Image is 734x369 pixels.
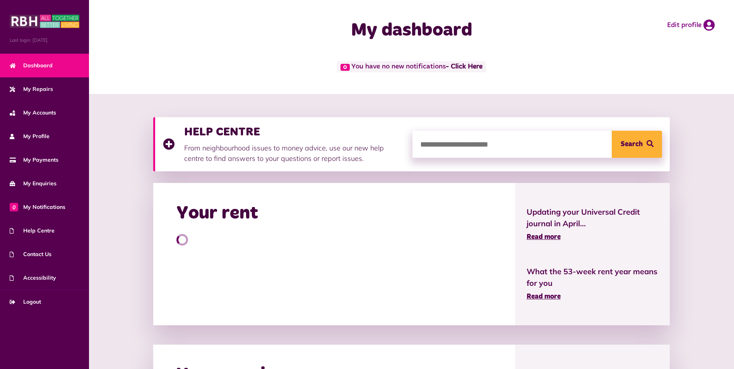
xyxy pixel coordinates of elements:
span: Dashboard [10,62,53,70]
span: Logout [10,298,41,306]
span: Updating your Universal Credit journal in April... [527,206,659,229]
span: Accessibility [10,274,56,282]
a: What the 53-week rent year means for you Read more [527,266,659,302]
span: Last login: [DATE] [10,37,79,44]
h1: My dashboard [258,19,565,42]
span: 0 [340,64,350,71]
span: My Repairs [10,85,53,93]
span: You have no new notifications [337,61,486,72]
a: Edit profile [667,19,715,31]
span: My Profile [10,132,50,140]
span: Read more [527,234,561,241]
span: My Payments [10,156,58,164]
a: Updating your Universal Credit journal in April... Read more [527,206,659,243]
a: - Click Here [446,63,482,70]
h3: HELP CENTRE [184,125,405,139]
button: Search [612,131,662,158]
h2: Your rent [176,202,258,225]
span: Search [621,131,643,158]
span: My Notifications [10,203,65,211]
p: From neighbourhood issues to money advice, use our new help centre to find answers to your questi... [184,143,405,164]
span: Read more [527,293,561,300]
span: My Enquiries [10,179,56,188]
span: What the 53-week rent year means for you [527,266,659,289]
span: Help Centre [10,227,55,235]
img: MyRBH [10,14,79,29]
span: My Accounts [10,109,56,117]
span: Contact Us [10,250,51,258]
span: 0 [10,203,18,211]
